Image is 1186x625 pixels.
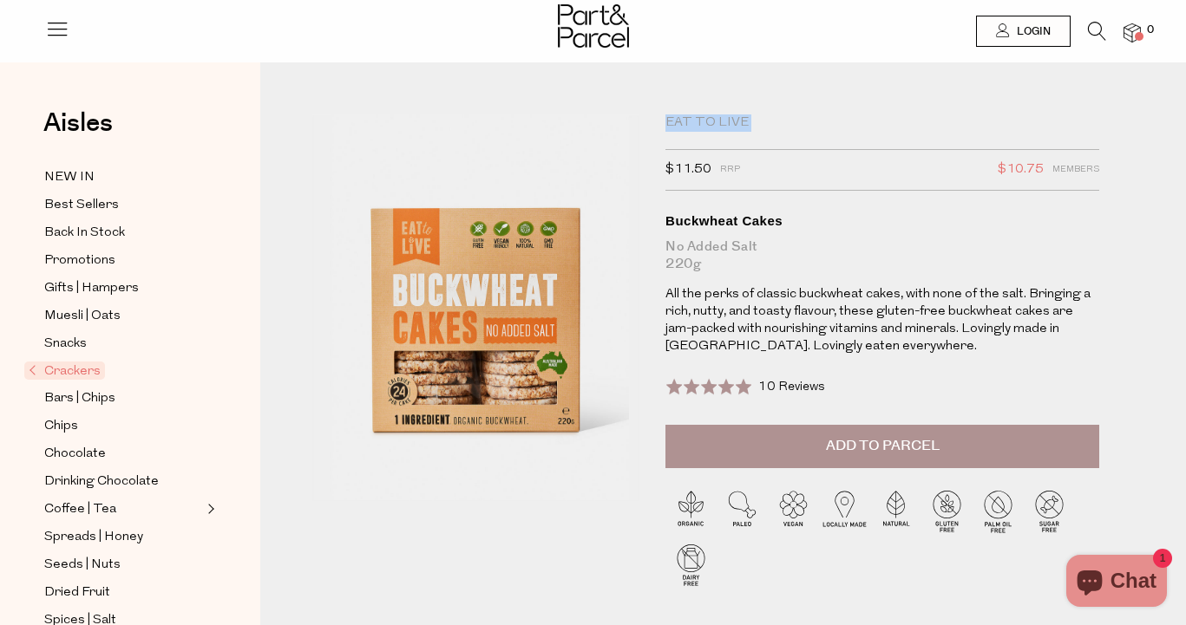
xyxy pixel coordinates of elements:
[43,110,113,153] a: Aisles
[1061,555,1172,611] inbox-online-store-chat: Shopify online store chat
[44,194,202,216] a: Best Sellers
[1024,485,1075,537] img: P_P-ICONS-Live_Bec_V11_Sugar_Free.svg
[43,104,113,142] span: Aisles
[665,238,1099,273] div: No Added Salt 220g
[44,388,115,409] span: Bars | Chips
[44,277,202,299] a: Gifts | Hampers
[1124,23,1141,42] a: 0
[44,499,116,520] span: Coffee | Tea
[44,251,115,271] span: Promotions
[44,554,202,576] a: Seeds | Nuts
[720,159,740,181] span: RRP
[1143,23,1158,38] span: 0
[24,361,105,380] span: Crackers
[44,387,202,409] a: Bars | Chips
[44,334,87,355] span: Snacks
[717,485,768,537] img: P_P-ICONS-Live_Bec_V11_Paleo.svg
[29,361,202,381] a: Crackers
[44,195,119,216] span: Best Sellers
[44,498,202,520] a: Coffee | Tea
[819,485,870,537] img: P_P-ICONS-Live_Bec_V11_Locally_Made_2.svg
[44,333,202,355] a: Snacks
[976,16,1071,47] a: Login
[44,471,202,492] a: Drinking Chocolate
[44,416,78,437] span: Chips
[44,415,202,437] a: Chips
[44,583,110,603] span: Dried Fruit
[44,167,95,188] span: NEW IN
[44,166,202,188] a: NEW IN
[44,305,202,327] a: Muesli | Oats
[44,250,202,271] a: Promotions
[44,222,202,244] a: Back In Stock
[921,485,973,537] img: P_P-ICONS-Live_Bec_V11_Gluten_Free.svg
[665,159,711,181] span: $11.50
[758,381,825,394] span: 10 Reviews
[44,443,202,465] a: Chocolate
[44,555,121,576] span: Seeds | Nuts
[44,444,106,465] span: Chocolate
[44,582,202,603] a: Dried Fruit
[665,485,717,537] img: P_P-ICONS-Live_Bec_V11_Organic.svg
[312,114,639,500] img: Buckwheat Cakes
[558,4,629,48] img: Part&Parcel
[44,527,143,548] span: Spreads | Honey
[870,485,921,537] img: P_P-ICONS-Live_Bec_V11_Natural.svg
[665,212,1099,230] div: Buckwheat Cakes
[768,485,819,537] img: P_P-ICONS-Live_Bec_V11_Vegan.svg
[1052,159,1099,181] span: Members
[665,286,1099,355] p: All the perks of classic buckwheat cakes, with none of the salt. Bringing a rich, nutty, and toas...
[44,306,121,327] span: Muesli | Oats
[203,498,215,519] button: Expand/Collapse Coffee | Tea
[44,278,139,299] span: Gifts | Hampers
[998,159,1044,181] span: $10.75
[665,539,717,590] img: P_P-ICONS-Live_Bec_V11_Dairy_Free.svg
[44,472,159,492] span: Drinking Chocolate
[826,436,940,456] span: Add to Parcel
[665,114,1099,132] div: Eat To Live
[44,526,202,548] a: Spreads | Honey
[44,223,125,244] span: Back In Stock
[973,485,1024,537] img: P_P-ICONS-Live_Bec_V11_Palm_Oil_Free.svg
[1012,24,1051,39] span: Login
[665,425,1099,468] button: Add to Parcel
